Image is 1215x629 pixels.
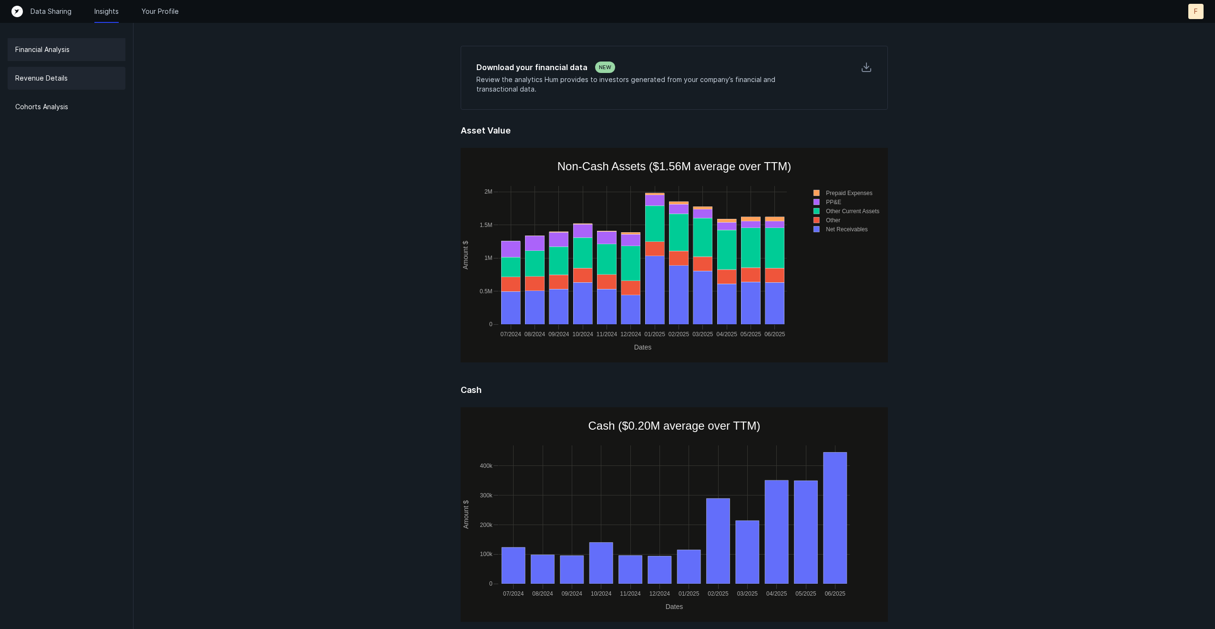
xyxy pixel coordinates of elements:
a: Financial Analysis [8,38,125,61]
p: Revenue Details [15,72,68,84]
a: Cohorts Analysis [8,95,125,118]
p: F [1194,7,1198,16]
h5: Cash [461,384,888,407]
h5: Asset Value [461,125,888,148]
p: Cohorts Analysis [15,101,68,113]
p: Financial Analysis [15,44,70,55]
a: Data Sharing [31,7,72,16]
a: Your Profile [142,7,179,16]
p: NEW [599,63,611,71]
a: Insights [94,7,119,16]
button: F [1188,4,1204,19]
p: Review the analytics Hum provides to investors generated from your company’s financial and transa... [476,75,805,94]
a: Revenue Details [8,67,125,90]
h5: Download your financial data [476,62,587,73]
